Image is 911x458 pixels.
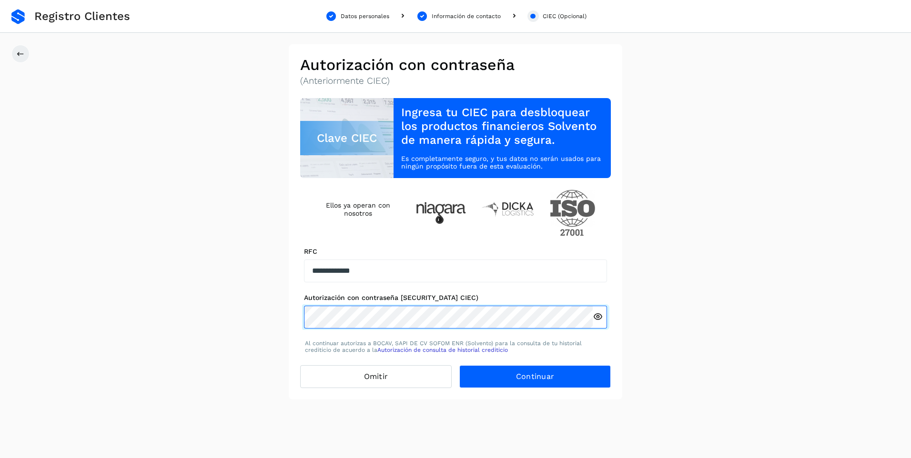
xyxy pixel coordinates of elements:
h2: Autorización con contraseña [300,56,611,74]
span: Registro Clientes [34,10,130,23]
img: ISO [550,189,596,236]
h3: Ingresa tu CIEC para desbloquear los productos financieros Solvento de manera rápida y segura. [401,106,603,147]
h4: Ellos ya operan con nosotros [315,201,401,218]
button: Continuar [459,365,611,388]
div: Clave CIEC [300,121,394,155]
p: (Anteriormente CIEC) [300,76,611,87]
span: Continuar [516,371,555,382]
div: Datos personales [341,12,389,20]
img: Dicka logistics [481,201,535,217]
div: Información de contacto [432,12,501,20]
p: Es completamente seguro, y tus datos no serán usados para ningún propósito fuera de esta evaluación. [401,155,603,171]
div: CIEC (Opcional) [543,12,587,20]
button: Omitir [300,365,452,388]
span: Omitir [364,371,388,382]
p: Al continuar autorizas a BOCAV, SAPI DE CV SOFOM ENR (Solvento) para la consulta de tu historial ... [305,340,606,354]
a: Autorización de consulta de historial crediticio [377,347,508,353]
label: RFC [304,248,607,256]
img: Niagara [416,202,466,224]
label: Autorización con contraseña [SECURITY_DATA] CIEC) [304,294,607,302]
